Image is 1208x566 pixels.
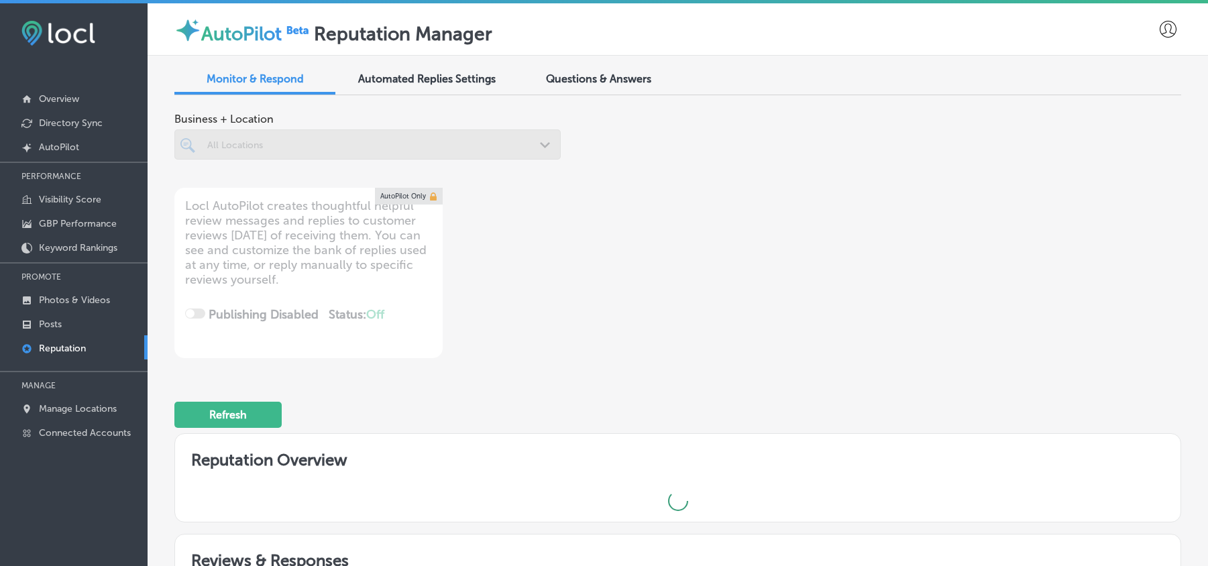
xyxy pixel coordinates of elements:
span: Business + Location [174,113,561,125]
p: Photos & Videos [39,294,110,306]
span: Automated Replies Settings [358,72,496,85]
p: Overview [39,93,79,105]
p: Reputation [39,343,86,354]
p: Posts [39,319,62,330]
img: autopilot-icon [174,17,201,44]
label: AutoPilot [201,23,282,45]
p: AutoPilot [39,141,79,153]
p: Manage Locations [39,403,117,414]
p: Visibility Score [39,194,101,205]
span: Monitor & Respond [207,72,304,85]
p: Connected Accounts [39,427,131,439]
label: Reputation Manager [314,23,492,45]
button: Refresh [174,402,282,428]
img: fda3e92497d09a02dc62c9cd864e3231.png [21,21,95,46]
span: Questions & Answers [546,72,651,85]
img: Beta [282,23,314,37]
p: Directory Sync [39,117,103,129]
p: Keyword Rankings [39,242,117,253]
p: GBP Performance [39,218,117,229]
h2: Reputation Overview [175,434,1180,480]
